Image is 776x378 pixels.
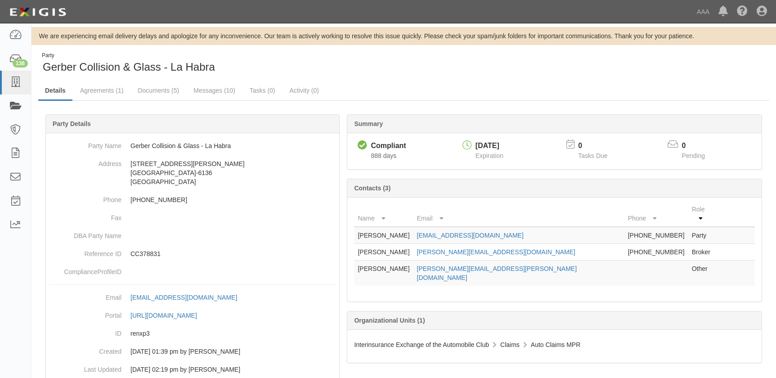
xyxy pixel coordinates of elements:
[49,191,121,204] dt: Phone
[692,3,714,21] a: AAA
[578,141,619,151] p: 0
[13,59,28,67] div: 136
[130,293,237,302] div: [EMAIL_ADDRESS][DOMAIN_NAME]
[49,245,121,258] dt: Reference ID
[354,120,383,127] b: Summary
[49,191,336,209] dd: [PHONE_NUMBER]
[417,232,524,239] a: [EMAIL_ADDRESS][DOMAIN_NAME]
[130,249,336,258] p: CC378831
[130,312,207,319] a: [URL][DOMAIN_NAME]
[682,141,716,151] p: 0
[73,81,130,99] a: Agreements (1)
[578,152,607,159] span: Tasks Due
[417,265,577,281] a: [PERSON_NAME][EMAIL_ADDRESS][PERSON_NAME][DOMAIN_NAME]
[531,341,580,348] span: Auto Claims MPR
[49,155,336,191] dd: [STREET_ADDRESS][PERSON_NAME] [GEOGRAPHIC_DATA]-6136 [GEOGRAPHIC_DATA]
[49,137,336,155] dd: Gerber Collision & Glass - La Habra
[42,52,215,59] div: Party
[475,152,503,159] span: Expiration
[688,201,719,227] th: Role
[49,227,121,240] dt: DBA Party Name
[131,81,186,99] a: Documents (5)
[354,341,489,348] span: Interinsurance Exchange of the Automobile Club
[283,81,326,99] a: Activity (0)
[49,342,336,360] dd: 03/27/2023 01:39 pm by Benjamin Tully
[49,306,121,320] dt: Portal
[49,360,121,374] dt: Last Updated
[688,244,719,261] td: Broker
[688,227,719,244] td: Party
[371,152,396,159] span: Since 03/29/2023
[187,81,242,99] a: Messages (10)
[500,341,520,348] span: Claims
[49,263,121,276] dt: ComplianceProfileID
[371,141,406,151] div: Compliant
[688,261,719,286] td: Other
[354,244,413,261] td: [PERSON_NAME]
[354,261,413,286] td: [PERSON_NAME]
[354,317,425,324] b: Organizational Units (1)
[354,227,413,244] td: [PERSON_NAME]
[475,141,503,151] div: [DATE]
[624,244,688,261] td: [PHONE_NUMBER]
[682,152,705,159] span: Pending
[417,248,575,256] a: [PERSON_NAME][EMAIL_ADDRESS][DOMAIN_NAME]
[49,137,121,150] dt: Party Name
[38,81,72,101] a: Details
[53,120,91,127] b: Party Details
[49,209,121,222] dt: Fax
[130,294,247,301] a: [EMAIL_ADDRESS][DOMAIN_NAME]
[43,61,215,73] span: Gerber Collision & Glass - La Habra
[49,155,121,168] dt: Address
[243,81,282,99] a: Tasks (0)
[49,324,121,338] dt: ID
[49,288,121,302] dt: Email
[354,201,413,227] th: Name
[49,342,121,356] dt: Created
[413,201,624,227] th: Email
[7,4,69,20] img: logo-5460c22ac91f19d4615b14bd174203de0afe785f0fc80cf4dbbc73dc1793850b.png
[737,6,748,17] i: Help Center - Complianz
[354,184,390,192] b: Contacts (3)
[358,141,367,150] i: Compliant
[31,31,776,40] div: We are experiencing email delivery delays and apologize for any inconvenience. Our team is active...
[38,52,397,75] div: Gerber Collision & Glass - La Habra
[49,324,336,342] dd: renxp3
[624,201,688,227] th: Phone
[624,227,688,244] td: [PHONE_NUMBER]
